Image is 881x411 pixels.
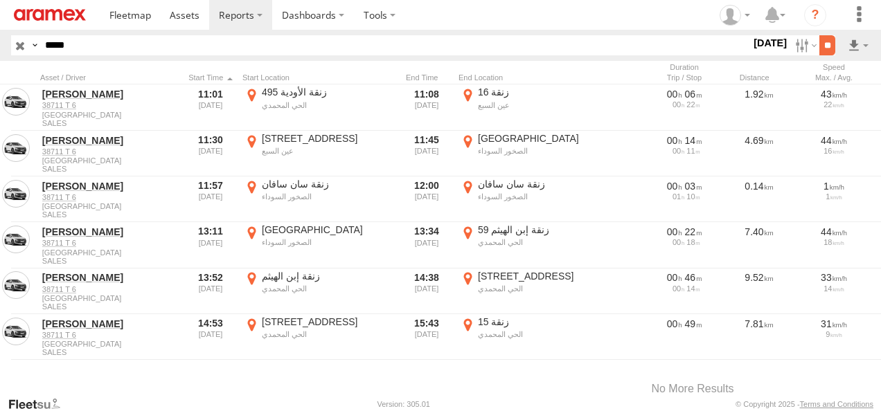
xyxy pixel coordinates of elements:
span: 03 [685,181,702,192]
a: View Asset in Asset Management [2,271,30,299]
div: 4.69 [724,132,794,175]
label: Click to View Event Location [242,223,395,266]
div: عين السبع [478,100,609,110]
div: الصخور السوداء [478,146,609,156]
div: عين السبع [262,146,393,156]
div: 13:34 [DATE] [400,223,453,266]
div: [1369s] 13/08/2025 13:11 - 13/08/2025 13:34 [652,226,717,238]
div: زنقة سان سافان [262,178,393,190]
div: [STREET_ADDRESS] [478,270,609,282]
a: [PERSON_NAME] [42,226,177,238]
div: 18 [801,238,866,246]
div: 1 [801,180,866,192]
div: الصخور السوداء [478,192,609,201]
div: الحي المحمدي [478,237,609,247]
div: الحي المحمدي [478,284,609,293]
span: 00 [667,135,682,146]
div: الحي المحمدي [262,329,393,339]
div: 1.92 [724,86,794,129]
span: 00 [673,147,684,155]
div: 11:45 [DATE] [400,132,453,175]
div: 13:52 [DATE] [184,270,237,313]
div: 11:08 [DATE] [400,86,453,129]
a: View Asset in Asset Management [2,88,30,116]
div: الصخور السوداء [262,237,393,247]
span: [GEOGRAPHIC_DATA] [42,248,177,257]
a: [PERSON_NAME] [42,318,177,330]
span: Filter Results to this Group [42,210,177,219]
div: 59 زنقة إبن الهيثم [478,223,609,236]
span: [GEOGRAPHIC_DATA] [42,156,177,165]
a: [PERSON_NAME] [42,271,177,284]
span: [GEOGRAPHIC_DATA] [42,340,177,348]
div: الصخور السوداء [262,192,393,201]
span: Filter Results to this Group [42,302,177,311]
div: 11:30 [DATE] [184,132,237,175]
div: الحي المحمدي [478,329,609,339]
span: 18 [686,238,700,246]
span: 46 [685,272,702,283]
div: 44 [801,134,866,147]
label: Click to View Event Location [459,223,611,266]
a: View Asset in Asset Management [2,180,30,208]
label: Click to View Event Location [242,178,395,221]
div: الحي المحمدي [262,100,393,110]
span: 00 [667,272,682,283]
span: 22 [686,100,700,109]
label: Search Query [29,35,40,55]
div: 1 [801,192,866,201]
span: 00 [673,100,684,109]
a: View Asset in Asset Management [2,134,30,162]
a: 38711 T 6 [42,330,177,340]
div: [STREET_ADDRESS] [262,132,393,145]
div: 16 [801,147,866,155]
i: ? [804,4,826,26]
a: [PERSON_NAME] [42,134,177,147]
div: 11:57 [DATE] [184,178,237,221]
img: aramex-logo.svg [14,9,86,21]
span: 00 [667,181,682,192]
a: 38711 T 6 [42,238,177,248]
a: 38711 T 6 [42,100,177,110]
div: 11:01 [DATE] [184,86,237,129]
label: Search Filter Options [790,35,819,55]
label: Click to View Event Location [459,178,611,221]
div: 14 [801,284,866,293]
div: 14:38 [DATE] [400,270,453,313]
span: 11 [686,147,700,155]
a: [PERSON_NAME] [42,88,177,100]
a: [PERSON_NAME] [42,180,177,192]
label: Click to View Event Location [242,86,395,129]
span: Filter Results to this Group [42,165,177,173]
div: 9 [801,330,866,338]
span: 06 [685,89,702,100]
div: 14:53 [DATE] [184,316,237,358]
a: View Asset in Asset Management [2,226,30,253]
div: 31 [801,318,866,330]
div: 12:00 [DATE] [400,178,453,221]
label: Click to View Event Location [459,270,611,313]
div: Click to Sort [184,73,237,82]
label: Click to View Event Location [459,316,611,358]
div: Version: 305.01 [377,400,430,408]
div: 0.14 [724,178,794,221]
div: [2791s] 13/08/2025 13:52 - 13/08/2025 14:38 [652,271,717,284]
span: [GEOGRAPHIC_DATA] [42,111,177,119]
label: Click to View Event Location [242,316,395,358]
div: Click to Sort [40,73,179,82]
div: زنقة 16 [478,86,609,98]
span: 14 [685,135,702,146]
div: 9.52 [724,270,794,313]
div: [GEOGRAPHIC_DATA] [262,223,393,236]
label: [DATE] [751,35,790,51]
div: 43 [801,88,866,100]
div: Click to Sort [724,73,794,82]
div: © Copyright 2025 - [736,400,873,408]
div: Click to Sort [400,73,453,82]
span: 00 [673,238,684,246]
span: 49 [685,318,702,329]
div: [GEOGRAPHIC_DATA] [478,132,609,145]
div: 13:11 [DATE] [184,223,237,266]
div: [409s] 13/08/2025 11:01 - 13/08/2025 11:08 [652,88,717,100]
div: 7.40 [724,223,794,266]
